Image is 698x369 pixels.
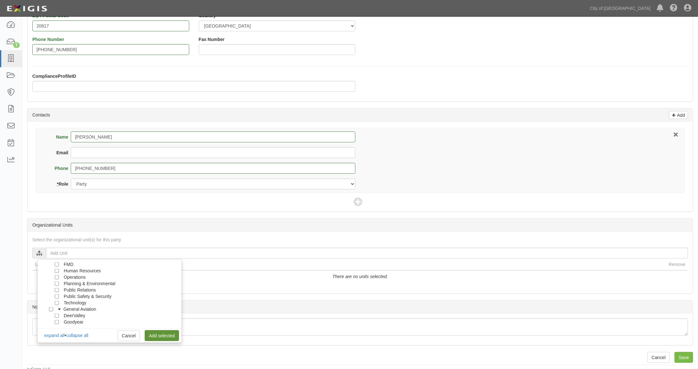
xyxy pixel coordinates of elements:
a: City of [GEOGRAPHIC_DATA] [587,2,654,15]
span: Human Resources [64,268,101,273]
div: Select the organizational unit(s) for this party [28,237,693,243]
img: logo-5460c22ac91f19d4615b14bd174203de0afe785f0fc80cf4dbbc73dc1793850b.png [5,3,49,14]
a: Cancel [118,330,140,341]
span: Goodyear [64,319,83,325]
div: Organizational Units [28,219,693,232]
a: expand all [44,333,65,338]
label: Name [47,134,71,140]
span: Operations [64,275,85,280]
span: Technology [64,300,86,305]
a: collapse all [66,333,88,338]
span: DeerValley [64,313,85,318]
span: Public Safety & Security [64,294,111,299]
label: Email [47,149,71,156]
a: Add selected [145,330,179,341]
div: 7 [13,42,20,48]
span: Planning & Environmental [64,281,115,286]
span: Add Contact [354,198,367,207]
label: Role [47,181,71,187]
a: Add [669,111,688,119]
div: Contacts [28,108,693,122]
span: Public Relations [64,287,96,293]
input: Save [675,352,693,363]
input: Add Unit [46,248,688,259]
span: FMD [64,262,73,267]
i: Help Center - Complianz [670,4,678,12]
div: Notes [28,301,693,314]
label: Fax Number [199,36,225,43]
th: Remove [666,259,688,270]
abbr: required [57,181,59,187]
th: Unit [32,259,666,270]
a: Cancel [647,352,670,363]
div: • [44,332,88,339]
span: General Aviation [63,307,96,312]
p: Add [676,111,685,119]
label: Phone [47,165,71,172]
label: ComplianceProfileID [32,73,76,79]
i: There are no units selected. [332,274,388,279]
label: Phone Number [32,36,64,43]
